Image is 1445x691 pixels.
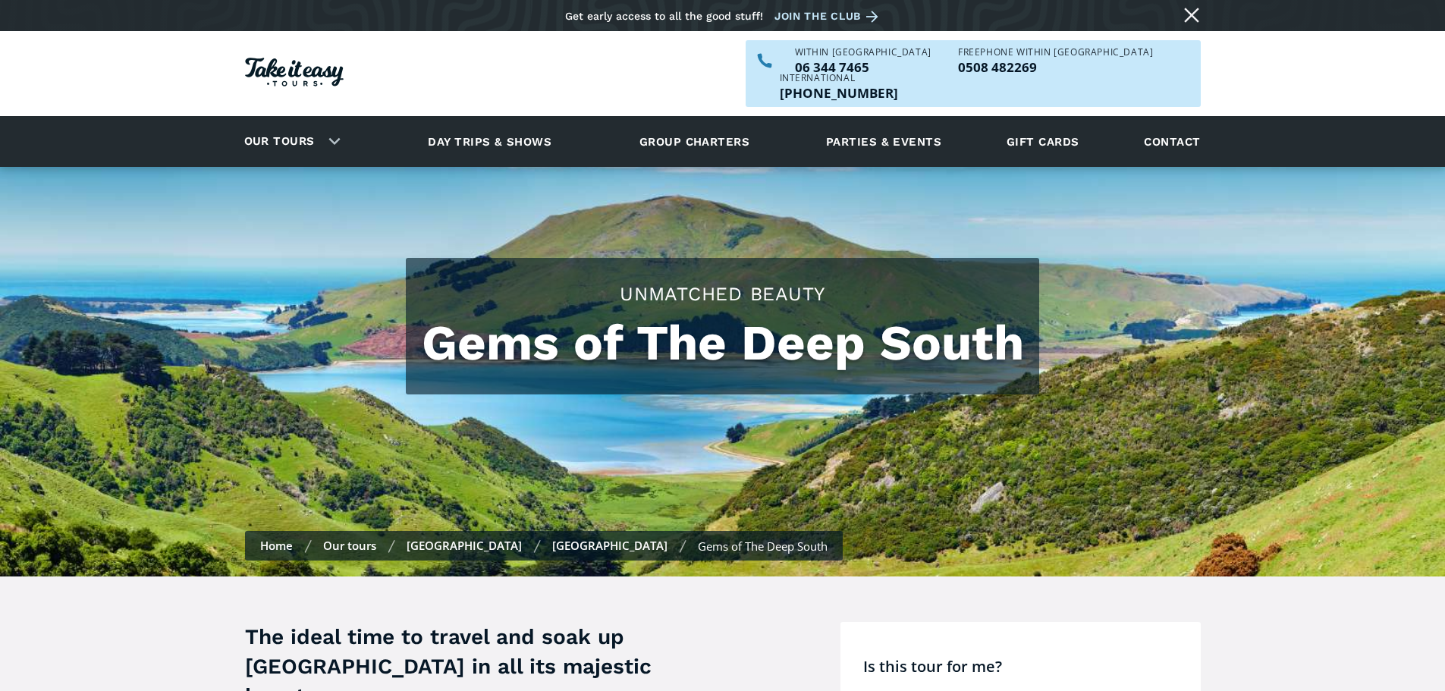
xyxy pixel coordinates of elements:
a: Contact [1136,121,1208,162]
a: Group charters [620,121,768,162]
p: 0508 482269 [958,61,1153,74]
a: Join the club [774,7,884,26]
div: Gems of The Deep South [698,539,828,554]
h2: Unmatched Beauty [421,281,1024,307]
a: [GEOGRAPHIC_DATA] [407,538,522,553]
div: International [780,74,898,83]
a: Day trips & shows [409,121,570,162]
a: Our tours [323,538,376,553]
a: Home [260,538,293,553]
a: Call us freephone within NZ on 0508482269 [958,61,1153,74]
a: Close message [1180,3,1204,27]
div: WITHIN [GEOGRAPHIC_DATA] [795,48,931,57]
a: [GEOGRAPHIC_DATA] [552,538,668,553]
a: Gift cards [999,121,1087,162]
nav: Breadcrumbs [245,531,843,561]
a: Our tours [233,124,326,159]
div: Our tours [226,121,353,162]
h4: Is this tour for me? [863,656,1193,677]
img: Take it easy Tours logo [245,58,344,86]
p: [PHONE_NUMBER] [780,86,898,99]
a: Parties & events [818,121,949,162]
a: Call us within NZ on 063447465 [795,61,931,74]
h1: Gems of The Deep South [421,315,1024,372]
a: Call us outside of NZ on +6463447465 [780,86,898,99]
a: Homepage [245,50,344,98]
div: Freephone WITHIN [GEOGRAPHIC_DATA] [958,48,1153,57]
div: Get early access to all the good stuff! [565,10,763,22]
p: 06 344 7465 [795,61,931,74]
